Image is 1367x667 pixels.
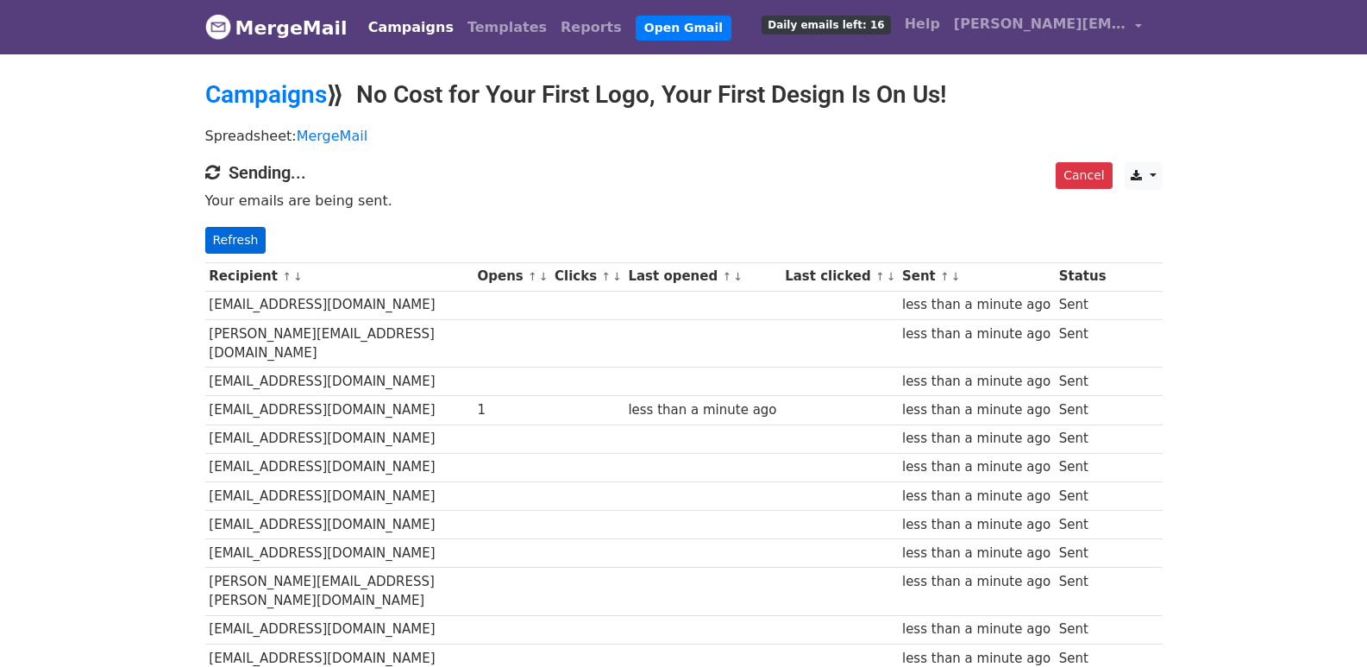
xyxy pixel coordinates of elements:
a: ↑ [875,270,885,283]
td: Sent [1055,291,1110,319]
a: Templates [461,10,554,45]
td: Sent [1055,396,1110,425]
img: MergeMail logo [205,14,231,40]
div: less than a minute ago [902,544,1050,563]
div: less than a minute ago [902,487,1050,507]
div: less than a minute ago [902,572,1050,592]
td: Sent [1055,481,1110,510]
td: [PERSON_NAME][EMAIL_ADDRESS][DOMAIN_NAME] [205,319,473,368]
a: Open Gmail [636,16,731,41]
p: Your emails are being sent. [205,192,1163,210]
th: Sent [898,262,1055,291]
span: Daily emails left: 16 [762,16,890,35]
a: Cancel [1056,162,1112,189]
a: Refresh [205,227,267,254]
td: Sent [1055,368,1110,396]
td: Sent [1055,568,1110,616]
iframe: Chat Widget [1281,584,1367,667]
div: 1 [477,400,546,420]
h4: Sending... [205,162,1163,183]
td: [EMAIL_ADDRESS][DOMAIN_NAME] [205,510,473,538]
a: ↑ [601,270,611,283]
th: Opens [473,262,551,291]
a: ↑ [528,270,537,283]
td: [EMAIL_ADDRESS][DOMAIN_NAME] [205,615,473,644]
a: ↓ [733,270,743,283]
td: [EMAIL_ADDRESS][DOMAIN_NAME] [205,538,473,567]
a: Reports [554,10,629,45]
a: ↓ [951,270,961,283]
th: Last opened [624,262,781,291]
div: less than a minute ago [902,457,1050,477]
td: [EMAIL_ADDRESS][DOMAIN_NAME] [205,291,473,319]
a: [PERSON_NAME][EMAIL_ADDRESS][DOMAIN_NAME] [947,7,1149,47]
div: less than a minute ago [902,515,1050,535]
th: Recipient [205,262,473,291]
th: Clicks [550,262,624,291]
div: less than a minute ago [902,324,1050,344]
a: Campaigns [361,10,461,45]
td: [EMAIL_ADDRESS][DOMAIN_NAME] [205,368,473,396]
td: [EMAIL_ADDRESS][DOMAIN_NAME] [205,425,473,453]
div: less than a minute ago [902,620,1050,639]
a: ↓ [887,270,896,283]
p: Spreadsheet: [205,127,1163,145]
div: less than a minute ago [902,429,1050,449]
span: [PERSON_NAME][EMAIL_ADDRESS][DOMAIN_NAME] [954,14,1126,35]
a: ↑ [722,270,731,283]
a: Daily emails left: 16 [755,7,897,41]
h2: ⟫ No Cost for Your First Logo, Your First Design Is On Us! [205,80,1163,110]
div: less than a minute ago [902,400,1050,420]
a: ↑ [940,270,950,283]
a: Campaigns [205,80,327,109]
td: [EMAIL_ADDRESS][DOMAIN_NAME] [205,453,473,481]
a: ↓ [293,270,303,283]
td: [PERSON_NAME][EMAIL_ADDRESS][PERSON_NAME][DOMAIN_NAME] [205,568,473,616]
td: [EMAIL_ADDRESS][DOMAIN_NAME] [205,481,473,510]
td: Sent [1055,453,1110,481]
td: Sent [1055,538,1110,567]
th: Last clicked [781,262,898,291]
a: ↓ [539,270,549,283]
a: MergeMail [297,128,367,144]
td: Sent [1055,425,1110,453]
a: MergeMail [205,9,348,46]
a: ↑ [282,270,292,283]
a: ↓ [612,270,622,283]
div: less than a minute ago [628,400,776,420]
div: less than a minute ago [902,372,1050,392]
th: Status [1055,262,1110,291]
td: Sent [1055,510,1110,538]
a: Help [898,7,947,41]
td: Sent [1055,615,1110,644]
td: [EMAIL_ADDRESS][DOMAIN_NAME] [205,396,473,425]
div: less than a minute ago [902,295,1050,315]
td: Sent [1055,319,1110,368]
